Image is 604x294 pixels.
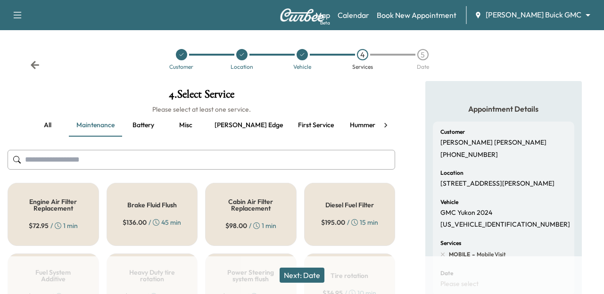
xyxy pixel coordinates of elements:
button: Maintenance [69,114,122,137]
div: basic tabs example [26,114,376,137]
div: Back [30,60,40,70]
span: [PERSON_NAME] Buick GMC [486,9,581,20]
p: [PHONE_NUMBER] [440,151,498,159]
h5: Engine Air Filter Replacement [23,198,83,212]
div: 4 [357,49,368,60]
h5: Diesel Fuel Filter [325,202,374,208]
div: / 1 min [29,221,78,230]
h6: Customer [440,129,465,135]
button: [PERSON_NAME] edge [207,114,290,137]
p: GMC Yukon 2024 [440,209,492,217]
a: MapBeta [315,9,330,21]
button: all [26,114,69,137]
button: Misc [165,114,207,137]
button: Battery [122,114,165,137]
p: [PERSON_NAME] [PERSON_NAME] [440,139,546,147]
p: [STREET_ADDRESS][PERSON_NAME] [440,180,554,188]
span: Mobile Visit [475,251,506,258]
div: 5 [417,49,429,60]
span: $ 72.95 [29,221,49,230]
div: Date [417,64,429,70]
div: Vehicle [293,64,311,70]
h6: Please select at least one service. [8,105,395,114]
div: / 45 min [123,218,181,227]
span: $ 195.00 [321,218,345,227]
a: Calendar [338,9,369,21]
button: Hummer [341,114,384,137]
h5: Appointment Details [433,104,574,114]
h6: Location [440,170,463,176]
div: Services [352,64,373,70]
span: $ 136.00 [123,218,147,227]
h6: Services [440,240,461,246]
img: Curbee Logo [280,8,325,22]
div: Beta [320,19,330,26]
span: - [470,250,475,259]
div: / 1 min [225,221,276,230]
p: [US_VEHICLE_IDENTIFICATION_NUMBER] [440,220,570,229]
div: Location [231,64,253,70]
div: / 15 min [321,218,378,227]
div: Customer [169,64,193,70]
h1: 4 . Select Service [8,89,395,105]
h6: Vehicle [440,199,458,205]
a: Book New Appointment [377,9,456,21]
span: $ 98.00 [225,221,247,230]
span: MOBILE [449,251,470,258]
button: Next: Date [280,268,324,283]
h5: Brake Fluid Flush [127,202,177,208]
button: First service [290,114,341,137]
h5: Cabin Air Filter Replacement [221,198,281,212]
